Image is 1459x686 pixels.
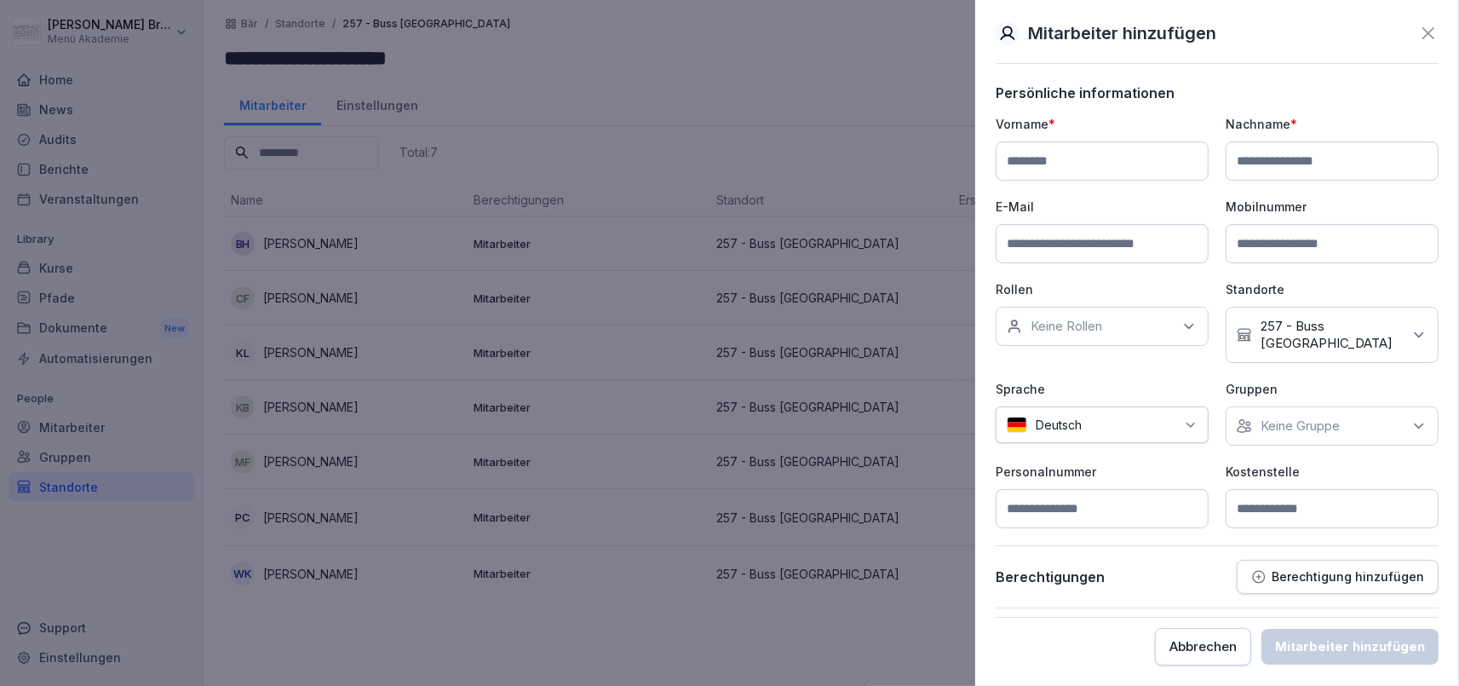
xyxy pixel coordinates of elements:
p: Kostenstelle [1226,463,1439,481]
button: Berechtigung hinzufügen [1237,560,1439,594]
div: Mitarbeiter hinzufügen [1275,637,1425,656]
p: Rollen [996,280,1209,298]
img: de.svg [1007,417,1027,433]
p: 257 - Buss [GEOGRAPHIC_DATA] [1261,318,1402,352]
p: Berechtigungen [996,568,1105,585]
p: Berechtigung hinzufügen [1272,570,1424,584]
p: Persönliche informationen [996,84,1439,101]
button: Abbrechen [1155,628,1251,666]
p: Sprache [996,380,1209,398]
p: Mobilnummer [1226,198,1439,216]
p: Keine Rollen [1031,318,1102,335]
div: Abbrechen [1169,637,1237,656]
p: E-Mail [996,198,1209,216]
p: Keine Gruppe [1261,418,1340,435]
p: Vorname [996,115,1209,133]
p: Mitarbeiter hinzufügen [1028,20,1216,46]
p: Standorte [1226,280,1439,298]
div: Deutsch [996,406,1209,443]
p: Gruppen [1226,380,1439,398]
p: Personalnummer [996,463,1209,481]
button: Mitarbeiter hinzufügen [1261,629,1439,665]
p: Nachname [1226,115,1439,133]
